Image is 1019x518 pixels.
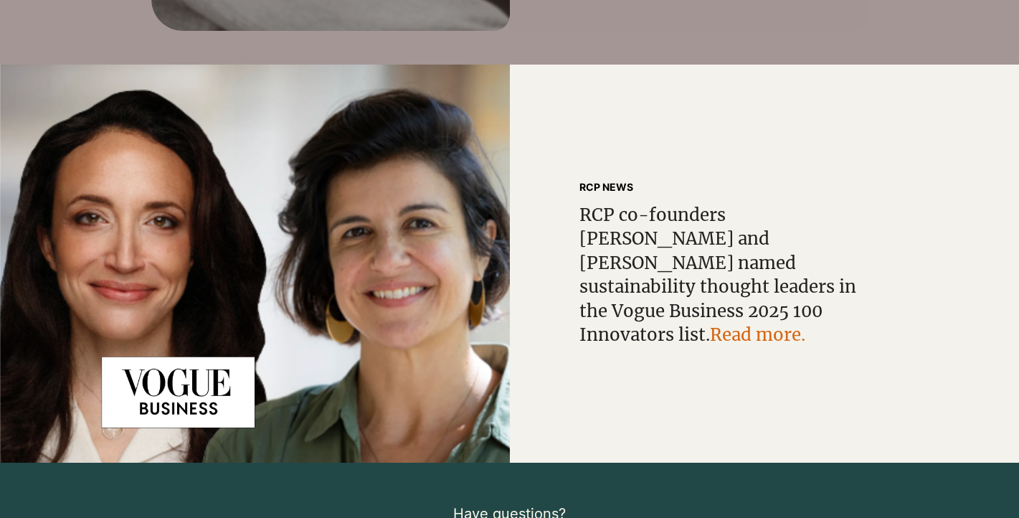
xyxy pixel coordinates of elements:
[710,324,801,346] a: Read more
[710,324,805,346] span: .
[579,181,633,193] span: RCP NEWS
[579,203,876,348] p: RCP co-founders [PERSON_NAME] and [PERSON_NAME] named sustainability thought leaders in the Vogue...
